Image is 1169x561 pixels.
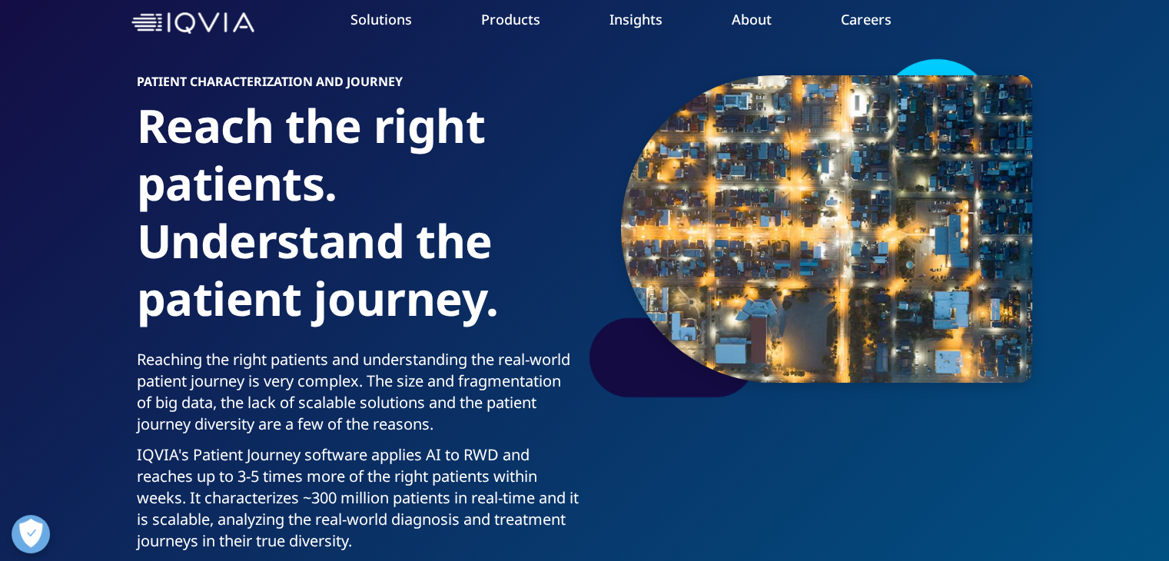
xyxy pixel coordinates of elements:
[609,10,663,28] a: Insights
[732,10,772,28] a: About
[137,97,579,349] h1: Reach the right patients. Understand the patient journey.
[621,75,1032,383] img: ai-driven-patient-pathways.jpg
[137,75,579,97] h6: Patient Characterization and Journey
[350,10,412,28] a: Solutions
[137,444,579,561] p: IQVIA's Patient Journey software applies AI to RWD and reaches up to 3-5 times more of the right ...
[137,349,579,444] p: Reaching the right patients and understanding the real-world patient journey is very complex. The...
[481,10,540,28] a: Products
[131,12,254,35] img: IQVIA Healthcare Information Technology and Pharma Clinical Research Company
[12,515,50,553] button: Open Preferences
[841,10,892,28] a: Careers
